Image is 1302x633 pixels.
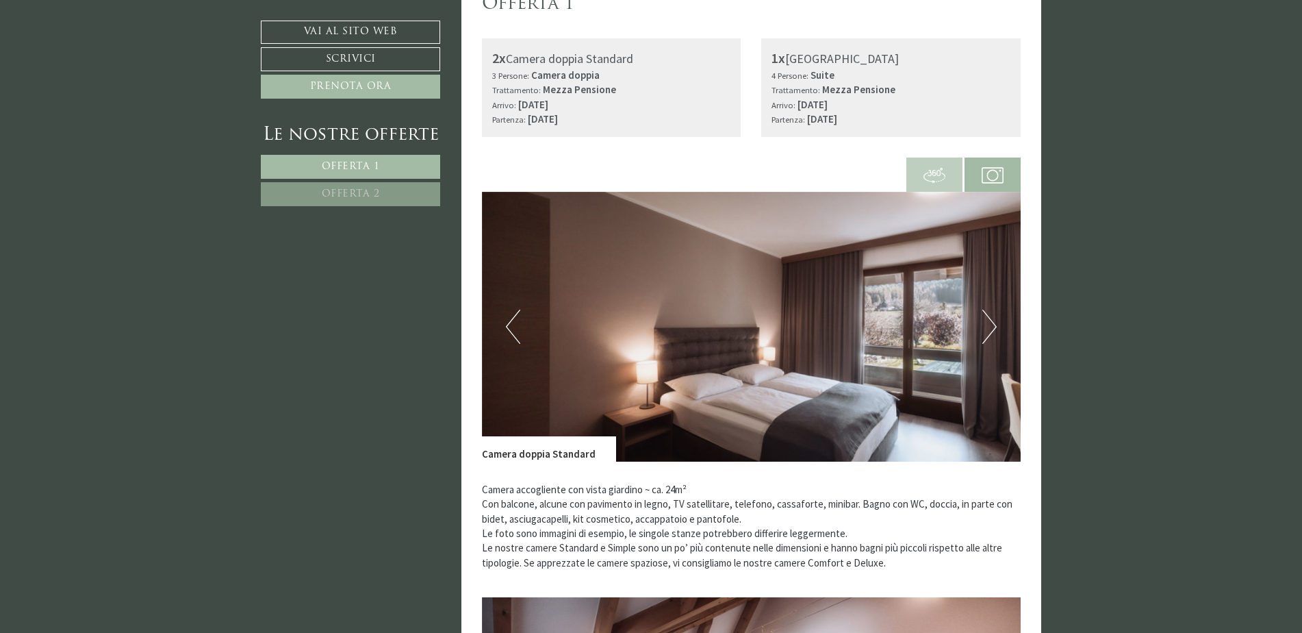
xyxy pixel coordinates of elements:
b: Camera doppia [531,69,600,82]
div: Camera doppia Standard [482,436,616,461]
span: Offerta 2 [322,189,380,199]
b: [DATE] [797,98,828,111]
div: [GEOGRAPHIC_DATA] [771,49,1010,69]
b: Suite [810,69,834,82]
b: [DATE] [807,112,837,125]
small: Partenza: [492,114,526,125]
b: 1x [771,49,785,66]
small: Trattamento: [492,84,541,95]
b: [DATE] [528,112,558,125]
a: Prenota ora [261,75,440,99]
span: Offerta 1 [322,162,380,172]
button: Next [982,310,997,344]
small: Arrivo: [771,99,795,110]
p: Camera accogliente con vista giardino ~ ca. 24m² Con balcone, alcune con pavimento in legno, TV s... [482,482,1021,571]
a: Vai al sito web [261,21,440,44]
img: camera.svg [982,164,1004,186]
div: Montis – Active Nature Spa [21,39,181,49]
small: Trattamento: [771,84,820,95]
button: Previous [506,310,520,344]
b: Mezza Pensione [822,83,895,96]
small: 4 Persone: [771,70,808,81]
b: 2x [492,49,506,66]
button: Invia [465,361,540,385]
div: Buon giorno, come possiamo aiutarla? [10,36,188,75]
div: Camera doppia Standard [492,49,731,69]
small: Arrivo: [492,99,516,110]
small: Partenza: [771,114,805,125]
small: 19:20 [21,64,181,73]
b: [DATE] [518,98,548,111]
img: 360-grad.svg [923,164,945,186]
div: Le nostre offerte [261,123,440,148]
b: Mezza Pensione [543,83,616,96]
div: mercoledì [235,10,305,32]
img: image [482,192,1021,462]
small: 3 Persone: [492,70,529,81]
a: Scrivici [261,47,440,71]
